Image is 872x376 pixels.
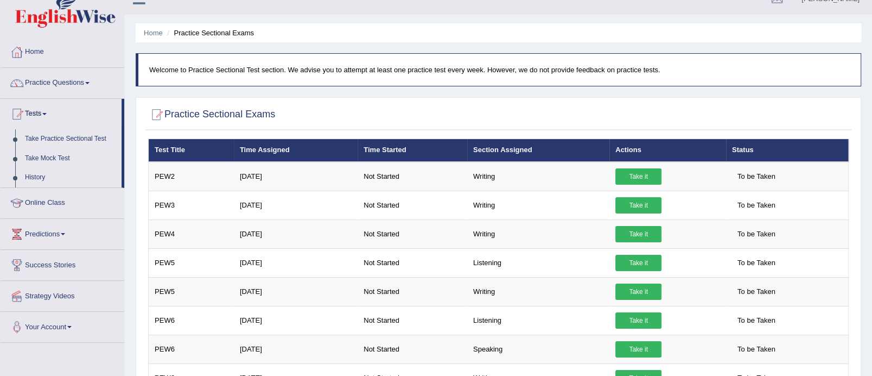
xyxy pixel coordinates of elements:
[20,129,122,149] a: Take Practice Sectional Test
[149,162,234,191] td: PEW2
[1,281,124,308] a: Strategy Videos
[358,191,467,220] td: Not Started
[615,255,661,271] a: Take it
[149,277,234,306] td: PEW5
[234,139,358,162] th: Time Assigned
[358,162,467,191] td: Not Started
[149,191,234,220] td: PEW3
[149,306,234,335] td: PEW6
[149,65,850,75] p: Welcome to Practice Sectional Test section. We advise you to attempt at least one practice test e...
[732,197,781,214] span: To be Taken
[149,139,234,162] th: Test Title
[615,312,661,329] a: Take it
[20,168,122,187] a: History
[234,335,358,364] td: [DATE]
[234,220,358,248] td: [DATE]
[615,341,661,358] a: Take it
[1,99,122,126] a: Tests
[164,28,254,38] li: Practice Sectional Exams
[149,220,234,248] td: PEW4
[615,226,661,242] a: Take it
[234,306,358,335] td: [DATE]
[358,335,467,364] td: Not Started
[615,197,661,214] a: Take it
[1,68,124,95] a: Practice Questions
[1,250,124,277] a: Success Stories
[234,191,358,220] td: [DATE]
[1,312,124,339] a: Your Account
[726,139,849,162] th: Status
[358,220,467,248] td: Not Started
[1,219,124,246] a: Predictions
[467,306,609,335] td: Listening
[358,248,467,277] td: Not Started
[732,226,781,242] span: To be Taken
[467,191,609,220] td: Writing
[732,168,781,185] span: To be Taken
[615,168,661,185] a: Take it
[1,37,124,64] a: Home
[144,29,163,37] a: Home
[234,248,358,277] td: [DATE]
[20,149,122,168] a: Take Mock Test
[732,255,781,271] span: To be Taken
[1,188,124,215] a: Online Class
[358,277,467,306] td: Not Started
[234,277,358,306] td: [DATE]
[609,139,726,162] th: Actions
[467,162,609,191] td: Writing
[358,306,467,335] td: Not Started
[732,312,781,329] span: To be Taken
[615,284,661,300] a: Take it
[732,341,781,358] span: To be Taken
[467,220,609,248] td: Writing
[467,335,609,364] td: Speaking
[467,248,609,277] td: Listening
[148,106,275,123] h2: Practice Sectional Exams
[467,277,609,306] td: Writing
[149,248,234,277] td: PEW5
[149,335,234,364] td: PEW6
[358,139,467,162] th: Time Started
[467,139,609,162] th: Section Assigned
[234,162,358,191] td: [DATE]
[732,284,781,300] span: To be Taken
